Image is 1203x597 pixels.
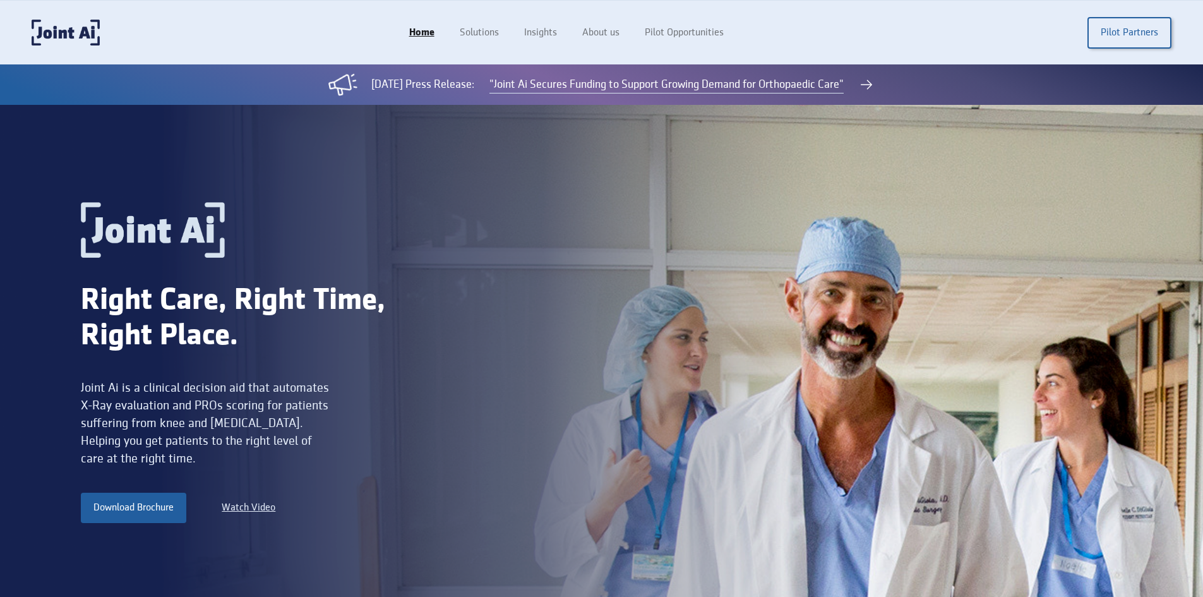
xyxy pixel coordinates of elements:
a: "Joint Ai Secures Funding to Support Growing Demand for Orthopaedic Care" [489,76,844,93]
div: [DATE] Press Release: [371,76,474,93]
a: Watch Video [222,500,275,516]
a: Pilot Partners [1087,17,1171,49]
a: Solutions [447,21,512,45]
a: home [32,20,100,45]
a: Download Brochure [81,493,186,523]
a: About us [570,21,632,45]
div: Right Care, Right Time, Right Place. [81,283,441,354]
a: Home [397,21,447,45]
div: Joint Ai is a clinical decision aid that automates X-Ray evaluation and PROs scoring for patients... [81,379,333,467]
a: Pilot Opportunities [632,21,736,45]
a: Insights [512,21,570,45]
